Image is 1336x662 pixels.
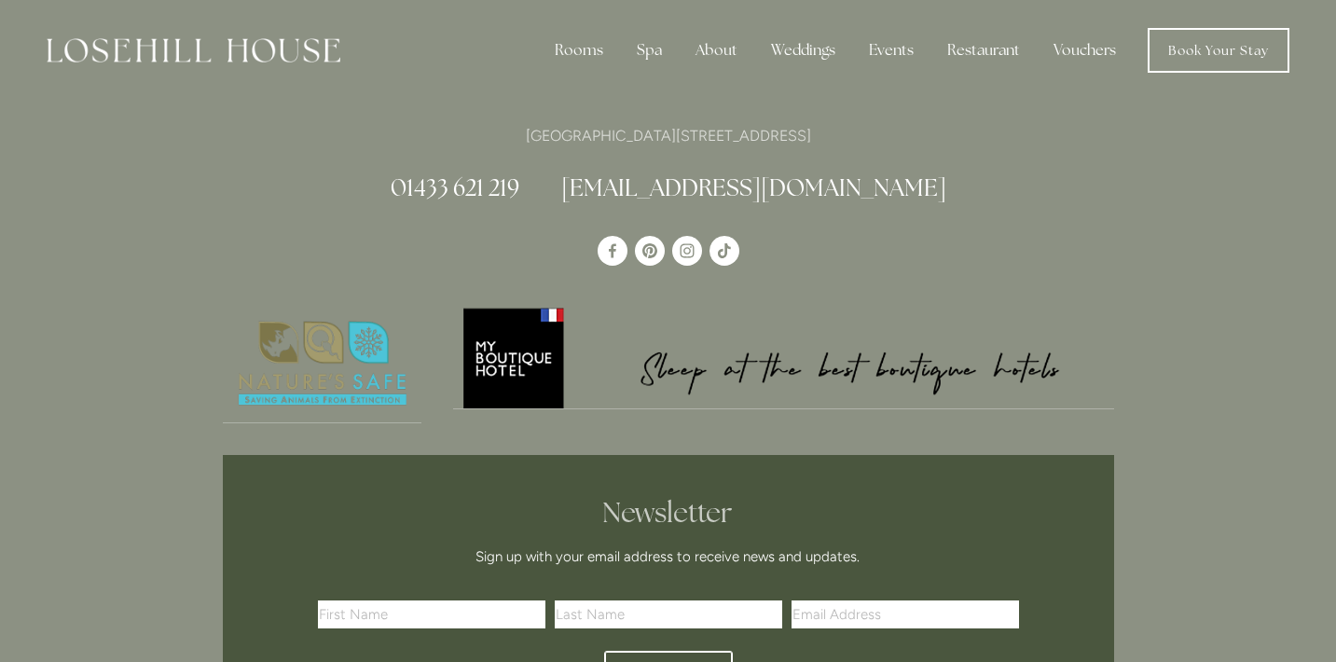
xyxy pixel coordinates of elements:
[681,32,752,69] div: About
[622,32,677,69] div: Spa
[854,32,929,69] div: Events
[635,236,665,266] a: Pinterest
[318,600,545,628] input: First Name
[391,172,519,202] a: 01433 621 219
[453,305,1114,408] img: My Boutique Hotel - Logo
[598,236,627,266] a: Losehill House Hotel & Spa
[540,32,618,69] div: Rooms
[1039,32,1131,69] a: Vouchers
[324,545,1012,568] p: Sign up with your email address to receive news and updates.
[1148,28,1289,73] a: Book Your Stay
[453,305,1114,409] a: My Boutique Hotel - Logo
[47,38,340,62] img: Losehill House
[932,32,1035,69] div: Restaurant
[223,305,422,423] a: Nature's Safe - Logo
[223,305,422,422] img: Nature's Safe - Logo
[561,172,946,202] a: [EMAIL_ADDRESS][DOMAIN_NAME]
[672,236,702,266] a: Instagram
[324,496,1012,530] h2: Newsletter
[792,600,1019,628] input: Email Address
[223,123,1114,148] p: [GEOGRAPHIC_DATA][STREET_ADDRESS]
[709,236,739,266] a: TikTok
[555,600,782,628] input: Last Name
[756,32,850,69] div: Weddings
